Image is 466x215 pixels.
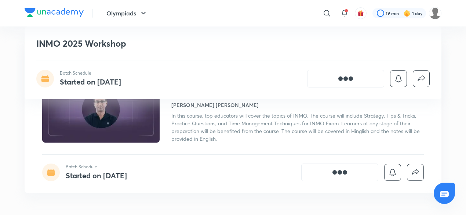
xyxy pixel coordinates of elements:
h4: Started on [DATE] [66,171,127,180]
button: [object Object] [301,164,378,181]
h1: INMO 2025 Workshop [36,38,324,49]
img: Company Logo [25,8,84,17]
button: avatar [355,7,367,19]
button: Olympiads [102,6,152,21]
p: Batch Schedule [66,164,127,170]
img: Adrinil Sain [429,7,441,19]
p: Batch Schedule [60,70,121,76]
span: In this course, top educators will cover the topics of INMO. The course will include Strategy, Ti... [171,112,420,142]
a: Company Logo [25,8,84,19]
button: [object Object] [307,70,384,87]
img: Thumbnail [41,76,161,143]
h4: [PERSON_NAME] [PERSON_NAME] [171,101,259,109]
img: streak [403,10,411,17]
h4: Started on [DATE] [60,77,121,87]
img: avatar [357,10,364,17]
